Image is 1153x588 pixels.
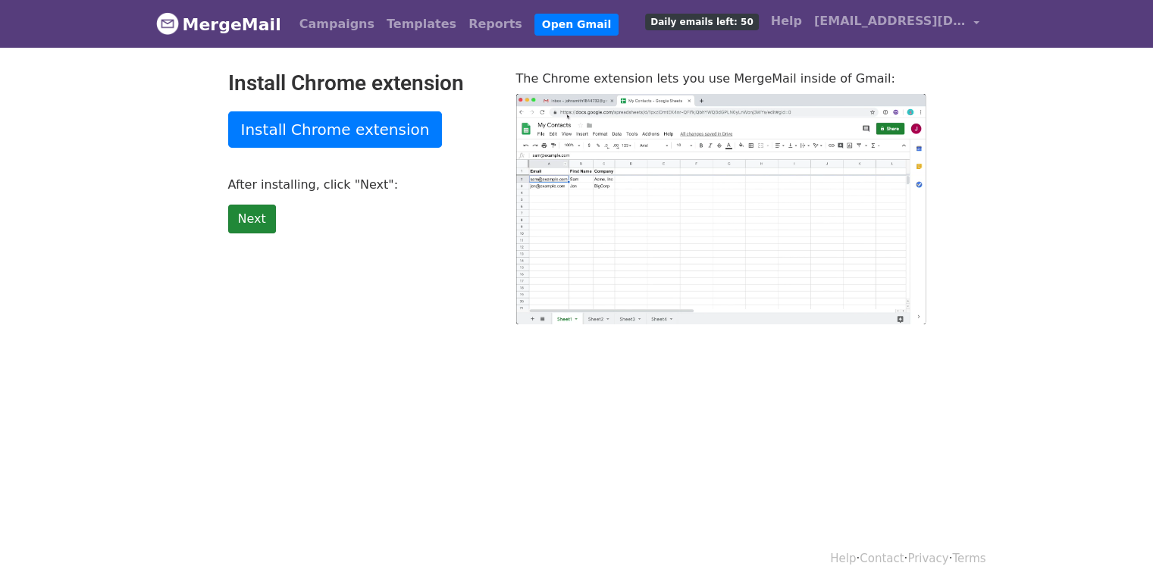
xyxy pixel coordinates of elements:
h2: Install Chrome extension [228,70,493,96]
img: MergeMail logo [156,12,179,35]
a: Terms [952,552,985,565]
a: Campaigns [293,9,381,39]
p: After installing, click "Next": [228,177,493,192]
a: Open Gmail [534,14,619,36]
span: Daily emails left: 50 [645,14,758,30]
a: Daily emails left: 50 [639,6,764,36]
a: MergeMail [156,8,281,40]
a: Privacy [907,552,948,565]
iframe: Chat Widget [1077,515,1153,588]
span: [EMAIL_ADDRESS][DOMAIN_NAME] [814,12,966,30]
a: Help [765,6,808,36]
a: Contact [860,552,904,565]
a: Reports [462,9,528,39]
a: Templates [381,9,462,39]
a: Next [228,205,276,233]
a: Install Chrome extension [228,111,443,148]
p: The Chrome extension lets you use MergeMail inside of Gmail: [516,70,926,86]
a: Help [830,552,856,565]
a: [EMAIL_ADDRESS][DOMAIN_NAME] [808,6,985,42]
